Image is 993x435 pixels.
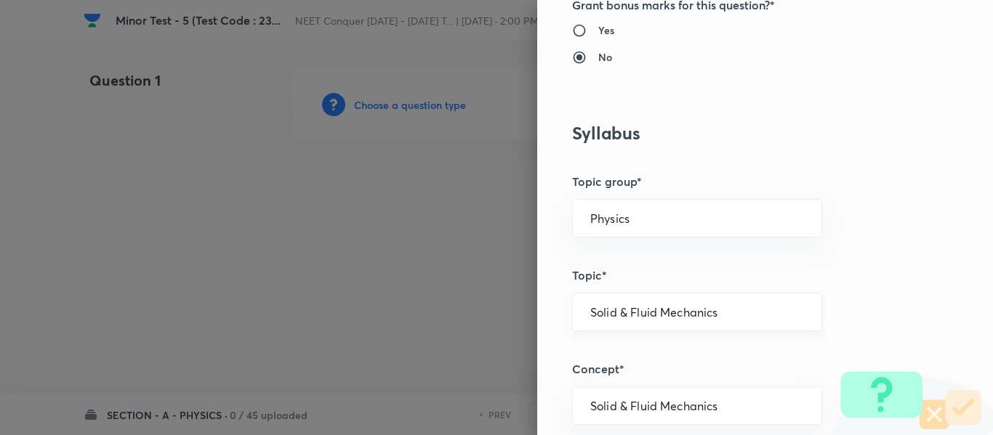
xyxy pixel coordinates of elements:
h5: Topic group* [572,173,909,190]
h5: Concept* [572,360,909,378]
h6: No [598,49,612,65]
h6: Yes [598,23,614,38]
input: Select a topic group [590,211,804,225]
input: Search a concept [590,399,804,412]
input: Search a topic [590,305,804,319]
button: Open [813,404,816,407]
button: Open [813,311,816,314]
h3: Syllabus [572,123,909,144]
h5: Topic* [572,267,909,284]
button: Open [813,217,816,220]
